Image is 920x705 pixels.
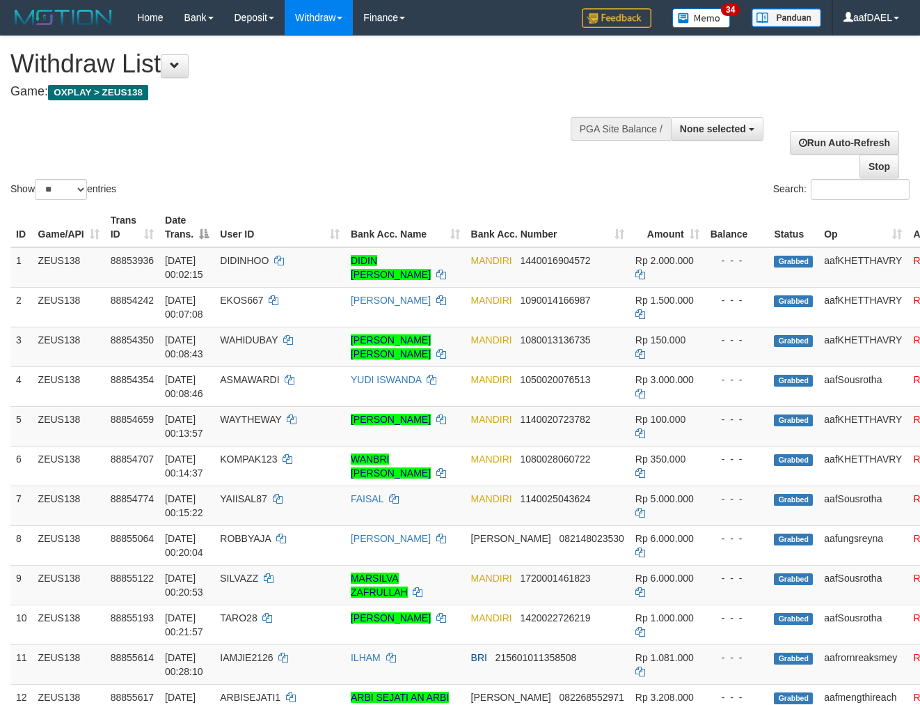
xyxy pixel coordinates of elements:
span: [DATE] 00:07:08 [165,295,203,320]
td: 8 [10,525,33,565]
span: 88855122 [111,573,154,584]
span: Copy 1050020076513 to clipboard [520,374,590,385]
a: Stop [859,155,899,178]
div: PGA Site Balance / [571,117,671,141]
th: Op: activate to sort column ascending [818,208,907,247]
span: Rp 150.000 [635,334,685,346]
div: - - - [711,373,763,387]
span: Copy 1420022726219 to clipboard [520,612,590,623]
span: [DATE] 00:02:15 [165,255,203,280]
a: ILHAM [351,652,381,663]
span: Rp 1.000.000 [635,612,694,623]
span: [DATE] 00:14:37 [165,454,203,479]
span: KOMPAK123 [220,454,277,465]
span: 88854707 [111,454,154,465]
td: ZEUS138 [33,565,105,605]
th: Balance [705,208,769,247]
span: BRI [471,652,487,663]
a: [PERSON_NAME] [351,295,431,306]
td: 10 [10,605,33,644]
td: 7 [10,486,33,525]
span: Rp 1.500.000 [635,295,694,306]
td: 9 [10,565,33,605]
td: aafSousrotha [818,605,907,644]
span: Grabbed [774,534,813,545]
span: Copy 215601011358508 to clipboard [495,652,577,663]
span: [DATE] 00:28:10 [165,652,203,677]
td: aafSousrotha [818,486,907,525]
a: DIDIN [PERSON_NAME] [351,255,431,280]
td: ZEUS138 [33,525,105,565]
span: MANDIRI [471,374,512,385]
div: - - - [711,651,763,665]
th: Trans ID: activate to sort column ascending [105,208,159,247]
span: MANDIRI [471,612,512,623]
td: ZEUS138 [33,287,105,327]
td: aafungsreyna [818,525,907,565]
td: aafSousrotha [818,366,907,406]
h4: Game: [10,85,599,99]
td: 6 [10,446,33,486]
div: - - - [711,492,763,506]
span: 88854350 [111,334,154,346]
span: [DATE] 00:15:22 [165,493,203,518]
span: [PERSON_NAME] [471,692,551,703]
td: aafSousrotha [818,565,907,605]
a: Run Auto-Refresh [790,131,899,155]
span: EKOS667 [220,295,263,306]
span: [DATE] 00:13:57 [165,414,203,439]
select: Showentries [35,179,87,200]
span: 88854659 [111,414,154,425]
td: 11 [10,644,33,684]
div: - - - [711,254,763,268]
span: Rp 3.208.000 [635,692,694,703]
span: [DATE] 00:21:57 [165,612,203,637]
div: - - - [711,690,763,704]
span: Copy 082148023530 to clipboard [559,533,624,544]
td: 3 [10,327,33,366]
td: aafKHETTHAVRY [818,287,907,327]
span: Grabbed [774,256,813,268]
a: [PERSON_NAME] [351,533,431,544]
span: MANDIRI [471,454,512,465]
span: Grabbed [774,573,813,585]
span: OXPLAY > ZEUS138 [48,85,148,100]
span: Rp 350.000 [635,454,685,465]
span: Copy 082268552971 to clipboard [559,692,624,703]
span: MANDIRI [471,295,512,306]
span: Grabbed [774,692,813,704]
td: ZEUS138 [33,486,105,525]
span: Rp 6.000.000 [635,573,694,584]
th: Bank Acc. Name: activate to sort column ascending [345,208,466,247]
span: None selected [680,123,746,134]
input: Search: [811,179,910,200]
td: aafKHETTHAVRY [818,247,907,288]
span: Copy 1080028060722 to clipboard [520,454,590,465]
span: Rp 1.081.000 [635,652,694,663]
button: None selected [671,117,763,141]
span: ARBISEJATI1 [220,692,280,703]
span: 88855614 [111,652,154,663]
span: Grabbed [774,335,813,347]
img: MOTION_logo.png [10,7,116,28]
span: 88854354 [111,374,154,385]
th: Status [768,208,818,247]
a: [PERSON_NAME] [PERSON_NAME] [351,334,431,359]
span: 88853936 [111,255,154,266]
img: panduan.png [752,8,821,27]
span: 88855193 [111,612,154,623]
span: SILVAZZ [220,573,258,584]
td: ZEUS138 [33,644,105,684]
span: WAHIDUBAY [220,334,278,346]
label: Search: [773,179,910,200]
td: 1 [10,247,33,288]
td: 2 [10,287,33,327]
span: IAMJIE2126 [220,652,273,663]
td: 4 [10,366,33,406]
span: [DATE] 00:08:46 [165,374,203,399]
span: MANDIRI [471,573,512,584]
span: Copy 1090014166987 to clipboard [520,295,590,306]
td: aafrornreaksmey [818,644,907,684]
span: [PERSON_NAME] [471,533,551,544]
span: Rp 5.000.000 [635,493,694,504]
